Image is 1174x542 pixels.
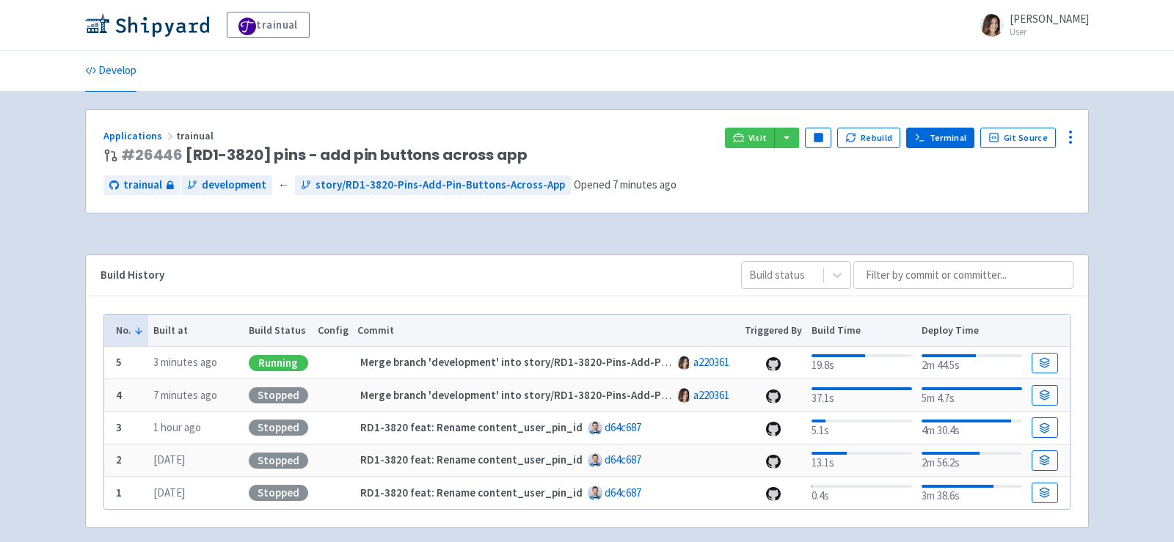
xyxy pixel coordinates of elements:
[295,175,571,195] a: story/RD1-3820-Pins-Add-Pin-Buttons-Across-App
[725,128,775,148] a: Visit
[812,449,912,472] div: 13.1s
[740,315,807,347] th: Triggered By
[1032,483,1058,503] a: Build Details
[116,453,122,466] b: 2
[360,420,583,434] strong: RD1-3820 feat: Rename content_user_pin_id
[123,177,162,194] span: trainual
[360,486,583,499] strong: RD1-3820 feat: Rename content_user_pin_id
[812,417,912,439] div: 5.1s
[360,355,773,369] strong: Merge branch 'development' into story/RD1-3820-Pins-Add-Pin-Buttons-Across-App
[812,351,912,374] div: 19.8s
[1010,27,1089,37] small: User
[116,323,144,338] button: No.
[693,355,729,369] a: a220361
[922,417,1022,439] div: 4m 30.4s
[906,128,974,148] a: Terminal
[101,267,718,284] div: Build History
[148,315,244,347] th: Built at
[202,177,266,194] span: development
[1032,417,1058,438] a: Build Details
[353,315,740,347] th: Commit
[922,384,1022,407] div: 5m 4.7s
[249,420,308,436] div: Stopped
[244,315,313,347] th: Build Status
[922,351,1022,374] div: 2m 44.5s
[853,261,1073,289] input: Filter by commit or committer...
[605,453,641,466] a: d64c687
[103,175,180,195] a: trainual
[748,132,768,144] span: Visit
[916,315,1027,347] th: Deploy Time
[121,147,527,164] span: [RD1-3820] pins - add pin buttons across app
[85,13,209,37] img: Shipyard logo
[605,486,641,499] a: d64c687
[227,12,310,38] a: trainual
[249,355,308,371] div: Running
[153,486,185,499] time: [DATE]
[116,486,122,499] b: 1
[249,387,308,403] div: Stopped
[1032,450,1058,471] a: Build Details
[837,128,900,148] button: Rebuild
[613,177,677,191] time: 7 minutes ago
[278,177,289,194] span: ←
[313,315,353,347] th: Config
[922,449,1022,472] div: 2m 56.2s
[249,485,308,501] div: Stopped
[360,388,773,402] strong: Merge branch 'development' into story/RD1-3820-Pins-Add-Pin-Buttons-Across-App
[693,388,729,402] a: a220361
[1010,12,1089,26] span: [PERSON_NAME]
[116,388,122,402] b: 4
[249,453,308,469] div: Stopped
[605,420,641,434] a: d64c687
[1032,385,1058,406] a: Build Details
[176,129,216,142] span: trainual
[1032,353,1058,373] a: Build Details
[85,51,136,92] a: Develop
[103,129,176,142] a: Applications
[360,453,583,466] strong: RD1-3820 feat: Rename content_user_pin_id
[812,482,912,505] div: 0.4s
[980,128,1056,148] a: Git Source
[181,175,272,195] a: development
[153,420,201,434] time: 1 hour ago
[316,177,565,194] span: story/RD1-3820-Pins-Add-Pin-Buttons-Across-App
[153,453,185,466] time: [DATE]
[805,128,831,148] button: Pause
[806,315,916,347] th: Build Time
[153,355,217,369] time: 3 minutes ago
[922,482,1022,505] div: 3m 38.6s
[116,420,122,434] b: 3
[574,177,677,191] span: Opened
[116,355,122,369] b: 5
[812,384,912,407] div: 37.1s
[153,388,217,402] time: 7 minutes ago
[971,13,1089,37] a: [PERSON_NAME] User
[121,144,183,165] a: #26446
